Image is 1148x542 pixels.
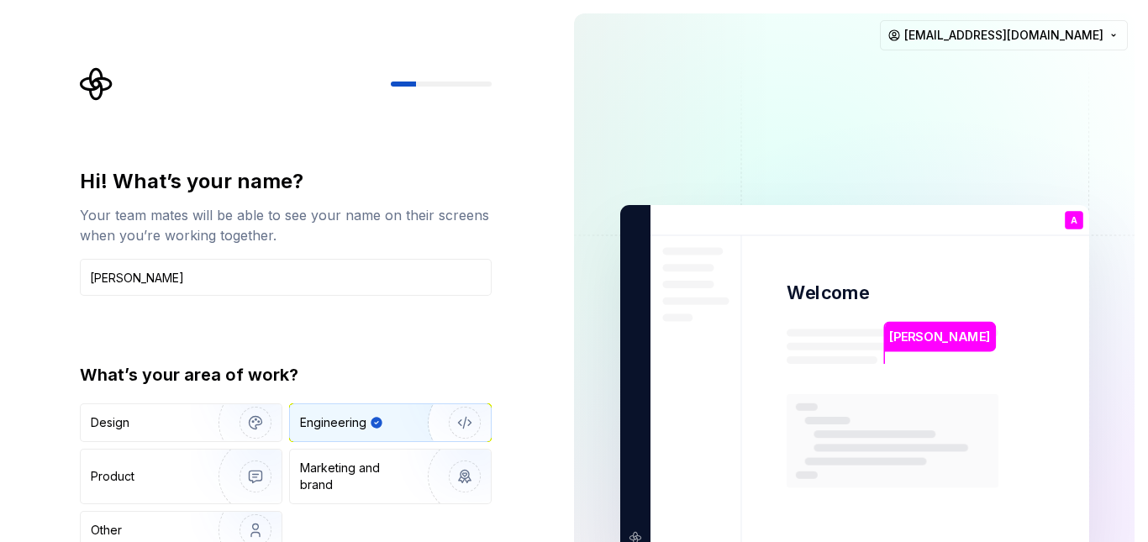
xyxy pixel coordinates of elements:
span: [EMAIL_ADDRESS][DOMAIN_NAME] [904,27,1103,44]
div: Product [91,468,134,485]
div: Your team mates will be able to see your name on their screens when you’re working together. [80,205,492,245]
p: Welcome [787,281,869,305]
input: Han Solo [80,259,492,296]
div: What’s your area of work? [80,363,492,387]
div: Marketing and brand [300,460,413,493]
div: Hi! What’s your name? [80,168,492,195]
div: Other [91,522,122,539]
div: Design [91,414,129,431]
button: [EMAIL_ADDRESS][DOMAIN_NAME] [880,20,1128,50]
p: A [1070,216,1077,225]
div: Engineering [300,414,366,431]
svg: Supernova Logo [80,67,113,101]
p: [PERSON_NAME] [889,328,990,346]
